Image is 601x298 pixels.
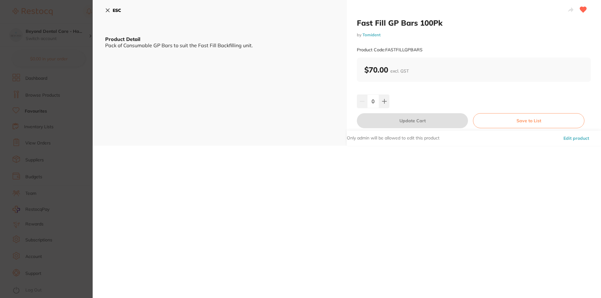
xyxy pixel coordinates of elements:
[362,32,381,37] a: Tomident
[357,47,423,53] small: Product Code: FASTFILLGPBARS
[105,5,121,16] button: ESC
[357,33,591,37] small: by
[562,131,591,146] button: Edit product
[113,8,121,13] b: ESC
[357,113,468,128] button: Update Cart
[364,65,409,74] b: $70.00
[357,18,591,28] h2: Fast Fill GP Bars 100Pk
[473,113,584,128] button: Save to List
[390,68,409,74] span: excl. GST
[347,135,439,141] p: Only admin will be allowed to edit this product
[105,36,140,42] b: Product Detail
[105,43,334,48] div: Pack of Consumable GP Bars to suit the Fast Fill Backfilling unit.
